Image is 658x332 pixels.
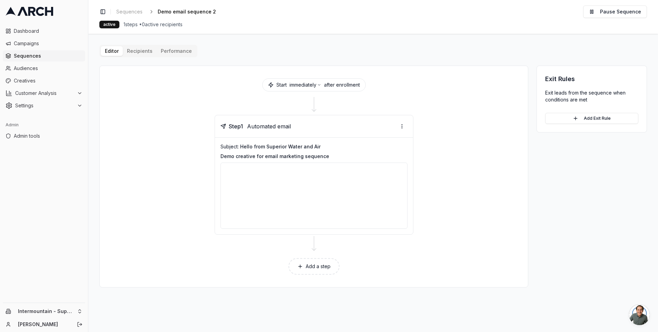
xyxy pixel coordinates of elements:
[15,102,74,109] span: Settings
[3,75,85,86] a: Creatives
[14,77,82,84] span: Creatives
[240,144,321,149] span: Hello from Superior Water and Air
[114,7,145,17] a: Sequences
[3,26,85,37] a: Dashboard
[3,50,85,61] a: Sequences
[3,306,85,317] button: Intermountain - Superior Water & Air
[289,81,321,88] button: immediately
[545,74,638,84] h3: Exit Rules
[220,144,239,149] span: Subject:
[158,8,216,15] span: Demo email sequence 2
[116,8,143,15] span: Sequences
[3,38,85,49] a: Campaigns
[3,100,85,111] button: Settings
[99,21,119,28] div: active
[15,90,74,97] span: Customer Analysis
[18,308,74,314] span: Intermountain - Superior Water & Air
[583,6,647,18] button: Pause Sequence
[3,119,85,130] div: Admin
[220,153,407,160] p: Demo creative for email marketing sequence
[262,78,366,91] div: Start after enrollment
[3,130,85,141] a: Admin tools
[545,89,638,103] p: Exit leads from the sequence when conditions are met
[3,88,85,99] button: Customer Analysis
[124,21,183,28] span: 1 steps • 0 active recipients
[18,321,69,328] a: [PERSON_NAME]
[14,65,82,72] span: Audiences
[629,304,650,325] a: Open chat
[14,133,82,139] span: Admin tools
[114,7,227,17] nav: breadcrumb
[247,122,291,130] span: Automated email
[123,46,157,56] button: Recipients
[229,122,243,130] span: Step 1
[288,258,340,275] button: Add a step
[545,113,638,124] button: Add Exit Rule
[75,320,85,329] button: Log out
[101,46,123,56] button: Editor
[14,52,82,59] span: Sequences
[3,63,85,74] a: Audiences
[14,40,82,47] span: Campaigns
[14,28,82,35] span: Dashboard
[157,46,196,56] button: Performance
